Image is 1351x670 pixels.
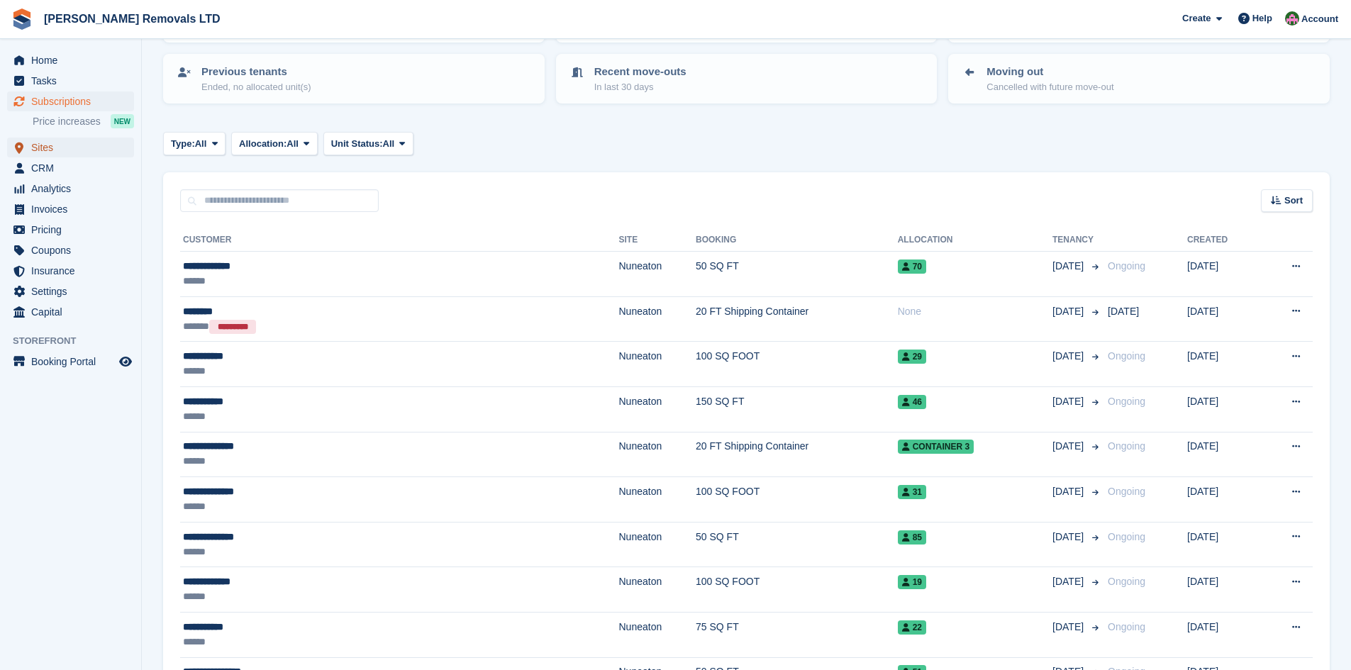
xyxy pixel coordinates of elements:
[7,138,134,157] a: menu
[7,352,134,372] a: menu
[898,485,926,499] span: 31
[696,386,898,432] td: 150 SQ FT
[7,240,134,260] a: menu
[31,352,116,372] span: Booking Portal
[1252,11,1272,26] span: Help
[31,50,116,70] span: Home
[7,281,134,301] a: menu
[619,229,696,252] th: Site
[594,64,686,80] p: Recent move-outs
[7,261,134,281] a: menu
[383,137,395,151] span: All
[696,342,898,387] td: 100 SQ FOOT
[1187,252,1260,297] td: [DATE]
[1052,484,1086,499] span: [DATE]
[1052,620,1086,635] span: [DATE]
[201,80,311,94] p: Ended, no allocated unit(s)
[331,137,383,151] span: Unit Status:
[1301,12,1338,26] span: Account
[1187,567,1260,613] td: [DATE]
[1187,386,1260,432] td: [DATE]
[33,115,101,128] span: Price increases
[619,386,696,432] td: Nuneaton
[986,64,1113,80] p: Moving out
[1187,612,1260,657] td: [DATE]
[7,199,134,219] a: menu
[950,55,1328,102] a: Moving out Cancelled with future move-out
[7,71,134,91] a: menu
[1052,394,1086,409] span: [DATE]
[31,199,116,219] span: Invoices
[287,137,299,151] span: All
[31,158,116,178] span: CRM
[1187,522,1260,567] td: [DATE]
[619,432,696,477] td: Nuneaton
[619,612,696,657] td: Nuneaton
[696,432,898,477] td: 20 FT Shipping Container
[1108,350,1145,362] span: Ongoing
[7,220,134,240] a: menu
[195,137,207,151] span: All
[31,220,116,240] span: Pricing
[7,302,134,322] a: menu
[898,530,926,545] span: 85
[696,229,898,252] th: Booking
[1187,296,1260,342] td: [DATE]
[31,138,116,157] span: Sites
[165,55,543,102] a: Previous tenants Ended, no allocated unit(s)
[7,179,134,199] a: menu
[1108,440,1145,452] span: Ongoing
[696,296,898,342] td: 20 FT Shipping Container
[619,252,696,297] td: Nuneaton
[898,575,926,589] span: 19
[898,350,926,364] span: 29
[1284,194,1303,208] span: Sort
[7,50,134,70] a: menu
[619,567,696,613] td: Nuneaton
[31,240,116,260] span: Coupons
[1187,342,1260,387] td: [DATE]
[594,80,686,94] p: In last 30 days
[619,477,696,523] td: Nuneaton
[898,395,926,409] span: 46
[201,64,311,80] p: Previous tenants
[1108,576,1145,587] span: Ongoing
[898,620,926,635] span: 22
[7,158,134,178] a: menu
[1108,531,1145,542] span: Ongoing
[898,259,926,274] span: 70
[1187,477,1260,523] td: [DATE]
[1052,229,1102,252] th: Tenancy
[31,91,116,111] span: Subscriptions
[1108,306,1139,317] span: [DATE]
[111,114,134,128] div: NEW
[163,132,226,155] button: Type: All
[7,91,134,111] a: menu
[696,612,898,657] td: 75 SQ FT
[1187,432,1260,477] td: [DATE]
[898,229,1052,252] th: Allocation
[33,113,134,129] a: Price increases NEW
[31,179,116,199] span: Analytics
[1052,439,1086,454] span: [DATE]
[898,440,974,454] span: Container 3
[180,229,619,252] th: Customer
[117,353,134,370] a: Preview store
[986,80,1113,94] p: Cancelled with future move-out
[898,304,1052,319] div: None
[1182,11,1211,26] span: Create
[696,567,898,613] td: 100 SQ FOOT
[696,477,898,523] td: 100 SQ FOOT
[1187,229,1260,252] th: Created
[1108,621,1145,632] span: Ongoing
[1108,396,1145,407] span: Ongoing
[231,132,318,155] button: Allocation: All
[1052,304,1086,319] span: [DATE]
[619,296,696,342] td: Nuneaton
[1052,349,1086,364] span: [DATE]
[1052,530,1086,545] span: [DATE]
[13,334,141,348] span: Storefront
[31,281,116,301] span: Settings
[31,302,116,322] span: Capital
[557,55,936,102] a: Recent move-outs In last 30 days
